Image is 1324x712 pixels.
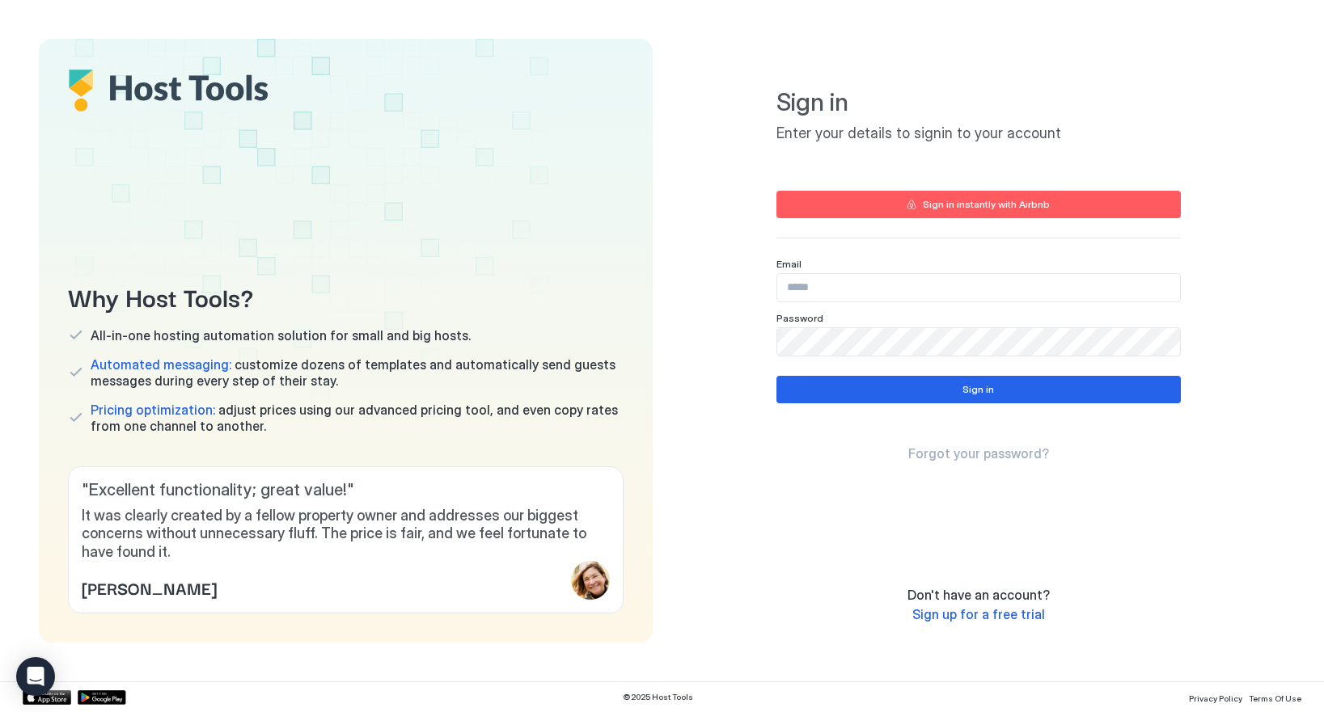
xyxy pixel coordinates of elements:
div: Open Intercom Messenger [16,657,55,696]
span: Email [776,258,802,270]
button: Sign in instantly with Airbnb [776,191,1181,218]
div: Sign in [962,382,994,397]
span: Terms Of Use [1249,693,1301,703]
span: Privacy Policy [1189,693,1242,703]
span: customize dozens of templates and automatically send guests messages during every step of their s... [91,356,624,389]
input: Input Field [777,274,1180,301]
a: Terms Of Use [1249,689,1301,706]
div: Sign in instantly with Airbnb [923,197,1050,212]
div: profile [571,561,610,600]
span: It was clearly created by a fellow property owner and addresses our biggest concerns without unne... [82,507,610,562]
span: adjust prices using our advanced pricing tool, and even copy rates from one channel to another. [91,402,624,434]
a: Privacy Policy [1189,689,1242,706]
span: Automated messaging: [91,356,231,373]
span: Why Host Tools? [68,278,624,314]
a: App Store [23,690,71,705]
span: Sign in [776,87,1181,118]
span: Don't have an account? [907,587,1050,603]
a: Google Play Store [78,690,126,705]
span: Password [776,312,823,324]
span: " Excellent functionality; great value! " [82,480,610,500]
span: [PERSON_NAME] [82,575,217,600]
span: Forgot your password? [908,445,1049,461]
span: Pricing optimization: [91,402,215,418]
a: Sign up for a free trial [912,606,1045,623]
span: © 2025 Host Tools [623,692,693,702]
a: Forgot your password? [908,445,1049,462]
input: Input Field [777,328,1180,356]
button: Sign in [776,376,1181,403]
span: All-in-one hosting automation solution for small and big hosts. [91,327,471,343]
span: Enter your details to signin to your account [776,124,1181,143]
